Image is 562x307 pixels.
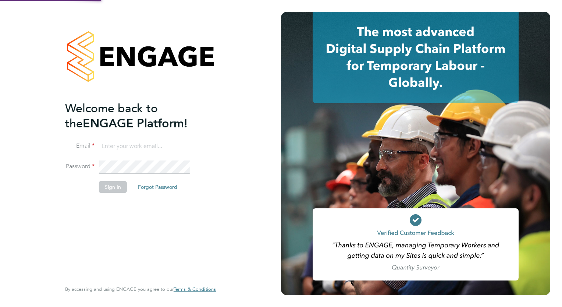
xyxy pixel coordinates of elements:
label: Password [65,163,95,170]
h2: ENGAGE Platform! [65,101,209,131]
a: Terms & Conditions [174,286,216,292]
label: Email [65,142,95,150]
span: By accessing and using ENGAGE you agree to our [65,286,216,292]
button: Forgot Password [132,181,183,193]
span: Welcome back to the [65,101,158,131]
button: Sign In [99,181,127,193]
input: Enter your work email... [99,140,190,153]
